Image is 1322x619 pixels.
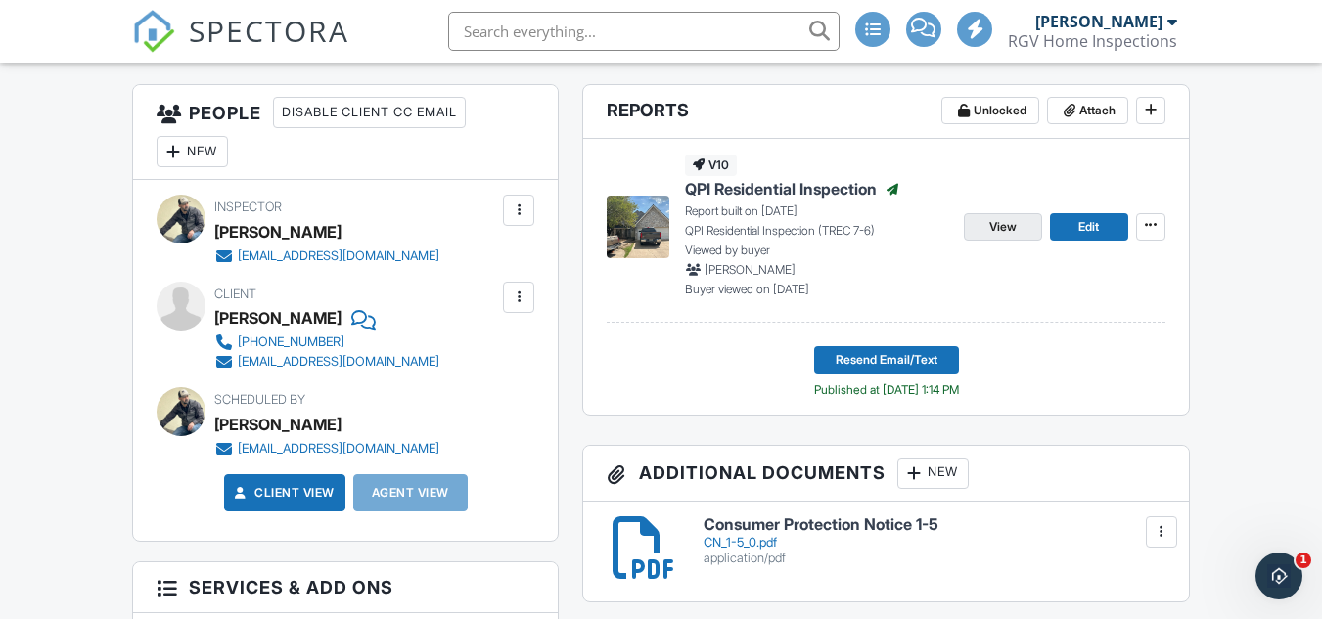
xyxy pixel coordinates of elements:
span: Inspector [214,199,282,214]
h3: People [133,85,558,180]
input: Search everything... [448,12,840,51]
img: The Best Home Inspection Software - Spectora [132,10,175,53]
a: SPECTORA [132,26,349,67]
div: CN_1-5_0.pdf [704,535,1164,551]
span: SPECTORA [189,10,349,51]
div: RGV Home Inspections [1008,31,1177,51]
h6: Consumer Protection Notice 1-5 [704,516,1164,534]
a: [EMAIL_ADDRESS][DOMAIN_NAME] [214,352,439,372]
div: [PERSON_NAME] [214,303,342,332]
a: [PHONE_NUMBER] [214,332,439,352]
div: [PERSON_NAME] [214,217,342,246]
div: [PHONE_NUMBER] [238,334,344,350]
div: [EMAIL_ADDRESS][DOMAIN_NAME] [238,248,439,264]
div: application/pdf [704,551,1164,566]
div: New [897,458,969,489]
h3: Additional Documents [583,446,1188,502]
div: [EMAIL_ADDRESS][DOMAIN_NAME] [238,354,439,370]
a: [EMAIL_ADDRESS][DOMAIN_NAME] [214,439,439,459]
iframe: Intercom live chat [1255,553,1302,599]
div: New [157,136,228,167]
h3: Services & Add ons [133,562,558,613]
a: Consumer Protection Notice 1-5 CN_1-5_0.pdf application/pdf [704,516,1164,566]
span: 1 [1296,553,1311,568]
div: [PERSON_NAME] [214,410,342,439]
span: Scheduled By [214,392,305,407]
a: Client View [231,483,335,503]
div: [EMAIL_ADDRESS][DOMAIN_NAME] [238,441,439,457]
div: Disable Client CC Email [273,97,466,128]
a: [EMAIL_ADDRESS][DOMAIN_NAME] [214,246,439,266]
span: Client [214,287,256,301]
div: [PERSON_NAME] [1035,12,1162,31]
